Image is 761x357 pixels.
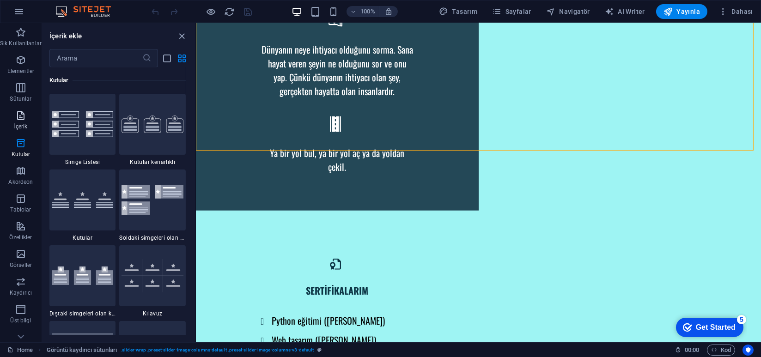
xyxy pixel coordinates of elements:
button: Ön izleme modundan çıkıp düzenlemeye devam etmek için buraya tıklayın [206,6,217,17]
div: Dıştaki simgeleri olan kutular [49,245,116,317]
div: Kutular kenarlıklı [119,94,186,166]
span: Kılavuz [119,310,186,317]
i: Yeniden boyutlandırmada yakınlaştırma düzeyini seçilen cihaza uyacak şekilde otomatik olarak ayarla. [384,7,393,16]
h6: İçerik ekle [49,30,82,42]
button: Usercentrics [743,345,754,356]
span: Seçmek için tıkla. Düzenlemek için çift tıkla [47,345,117,356]
img: boxes-with-icons-outside.svg [52,266,114,285]
p: Görseller [10,261,32,269]
div: Get Started [27,10,67,18]
button: Sayfalar [488,4,535,19]
p: İçerik [14,123,27,130]
input: Arama [49,49,142,67]
button: Yayınla [656,4,707,19]
p: Elementler [7,67,34,75]
p: Akordeon [9,178,33,186]
button: Kod [707,345,735,356]
button: AI Writer [601,4,649,19]
button: 100% [347,6,379,17]
span: 00 00 [685,345,699,356]
div: Tasarım (Ctrl+Alt+Y) [435,4,481,19]
i: Bu element, özelleştirilebilir bir ön ayar [317,347,322,352]
button: list-view [162,53,173,64]
div: Kılavuz [119,245,186,317]
p: Kaydırıcı [10,289,32,296]
img: Editor Logo [53,6,122,17]
a: Seçimi iptal etmek için tıkla. Sayfaları açmak için çift tıkla [7,345,33,356]
span: Soldaki simgeleri olan kutular [119,234,186,242]
div: 5 [68,2,78,11]
span: Sayfalar [492,7,531,16]
span: Simge Listesi [49,158,116,166]
button: reload [224,6,235,17]
span: Kod [711,345,731,356]
button: grid-view [177,53,188,64]
div: Kutular [49,169,116,242]
p: Tablolar [11,206,31,213]
button: close panel [177,30,188,42]
span: Kutular kenarlıklı [119,158,186,166]
span: : [691,346,693,353]
h6: Kutular [49,75,186,86]
h6: Oturum süresi [675,345,700,356]
span: Kutular [49,234,116,242]
nav: breadcrumb [47,345,322,356]
p: Üst bilgi [10,317,31,324]
span: Yayınla [664,7,700,16]
button: Tasarım [435,4,481,19]
img: Group16.svg [52,111,114,137]
p: Sütunlar [10,95,32,103]
span: AI Writer [605,7,645,16]
img: boxes.svg [52,192,114,208]
div: Soldaki simgeleri olan kutular [119,169,186,242]
span: . slider-wrap .preset-slider-image-columns-default .preset-slider-image-columns-v3-default [121,345,314,356]
p: Özellikler [9,234,32,241]
button: Navigatör [542,4,594,19]
span: Navigatör [546,7,590,16]
h6: 100% [360,6,375,17]
div: Simge Listesi [49,94,116,166]
div: Get Started 5 items remaining, 0% complete [7,5,75,24]
img: boxes.grid.svg [122,259,183,292]
img: boxes-with-icon-left.svg [122,185,183,215]
img: boxes-bordered.svg [122,115,183,133]
p: Kutular [12,151,30,158]
button: Dahası [715,4,757,19]
span: Dıştaki simgeleri olan kutular [49,310,116,317]
span: Tasarım [439,7,477,16]
i: Sayfayı yeniden yükleyin [225,6,235,17]
span: Dahası [718,7,753,16]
